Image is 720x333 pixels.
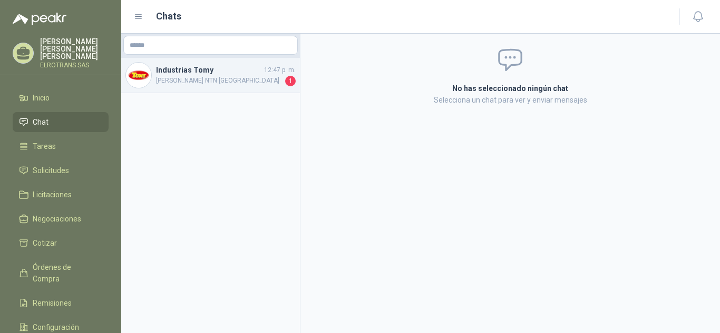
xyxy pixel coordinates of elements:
[33,116,48,128] span: Chat
[285,76,296,86] span: 1
[264,65,296,75] span: 12:47 p. m.
[13,112,109,132] a: Chat
[156,64,262,76] h4: Industrias Tomy
[33,140,56,152] span: Tareas
[13,160,109,180] a: Solicitudes
[326,94,694,106] p: Selecciona un chat para ver y enviar mensajes
[13,233,109,253] a: Cotizar
[13,209,109,229] a: Negociaciones
[121,58,300,93] a: Company LogoIndustrias Tomy12:47 p. m.[PERSON_NAME] NTN [GEOGRAPHIC_DATA]1
[13,257,109,289] a: Órdenes de Compra
[13,88,109,108] a: Inicio
[33,261,99,285] span: Órdenes de Compra
[326,83,694,94] h2: No has seleccionado ningún chat
[33,92,50,104] span: Inicio
[33,165,69,176] span: Solicitudes
[33,297,72,309] span: Remisiones
[156,9,181,24] h1: Chats
[33,213,81,225] span: Negociaciones
[13,185,109,205] a: Licitaciones
[13,293,109,313] a: Remisiones
[156,76,283,86] span: [PERSON_NAME] NTN [GEOGRAPHIC_DATA]
[13,136,109,156] a: Tareas
[33,237,57,249] span: Cotizar
[40,62,109,68] p: ELROTRANS SAS
[40,38,109,60] p: [PERSON_NAME] [PERSON_NAME] [PERSON_NAME]
[33,189,72,200] span: Licitaciones
[13,13,66,25] img: Logo peakr
[33,321,79,333] span: Configuración
[126,63,151,88] img: Company Logo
